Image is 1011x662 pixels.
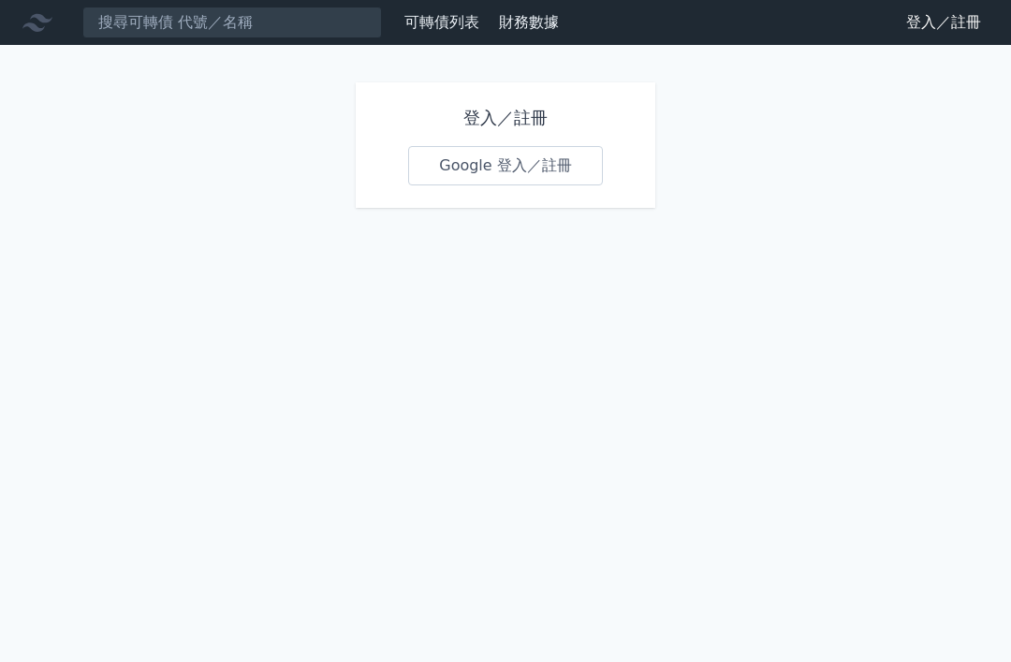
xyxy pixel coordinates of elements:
a: Google 登入／註冊 [408,146,603,185]
a: 登入／註冊 [891,7,996,37]
a: 財務數據 [499,13,559,31]
input: 搜尋可轉債 代號／名稱 [82,7,382,38]
a: 可轉債列表 [404,13,479,31]
h1: 登入／註冊 [408,105,603,131]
